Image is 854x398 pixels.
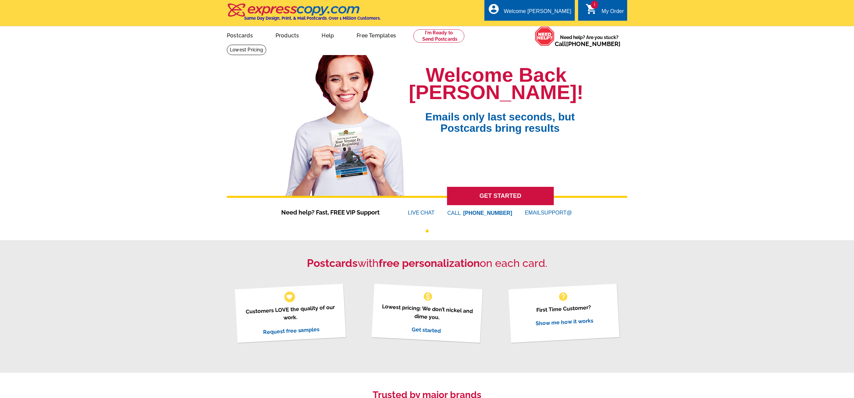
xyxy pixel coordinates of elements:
[516,302,610,315] p: First Time Customer?
[307,257,358,269] strong: Postcards
[311,27,345,43] a: Help
[447,187,554,205] a: GET STARTED
[263,326,320,335] a: Request free samples
[243,303,337,324] p: Customers LOVE the quality of our work.
[555,34,624,47] span: Need help? Are you stuck?
[227,8,381,21] a: Same Day Design, Print, & Mail Postcards. Over 1 Million Customers.
[585,3,597,15] i: shopping_cart
[535,317,593,327] a: Show me how it works
[591,1,598,9] span: 1
[227,257,627,270] h2: with on each card.
[379,257,480,269] strong: free personalization
[585,7,624,16] a: 1 shopping_cart My Order
[281,208,388,217] span: Need help? Fast, FREE VIP Support
[601,8,624,18] div: My Order
[488,3,500,15] i: account_circle
[265,27,310,43] a: Products
[535,26,555,46] img: help
[380,302,474,323] p: Lowest pricing: We don’t nickel and dime you.
[566,40,620,47] a: [PHONE_NUMBER]
[426,230,429,233] button: 1 of 1
[558,291,568,302] span: help
[411,326,441,334] a: Get started
[216,27,264,43] a: Postcards
[408,210,435,216] a: LIVECHAT
[555,40,620,47] span: Call
[504,8,571,18] div: Welcome [PERSON_NAME]
[286,293,293,300] span: favorite
[281,50,409,196] img: welcome-back-logged-in.png
[346,27,407,43] a: Free Templates
[417,101,583,134] span: Emails only last seconds, but Postcards bring results
[409,66,583,101] h1: Welcome Back [PERSON_NAME]!
[541,209,573,217] font: SUPPORT@
[244,16,381,21] h4: Same Day Design, Print, & Mail Postcards. Over 1 Million Customers.
[423,291,433,302] span: monetization_on
[408,209,421,217] font: LIVE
